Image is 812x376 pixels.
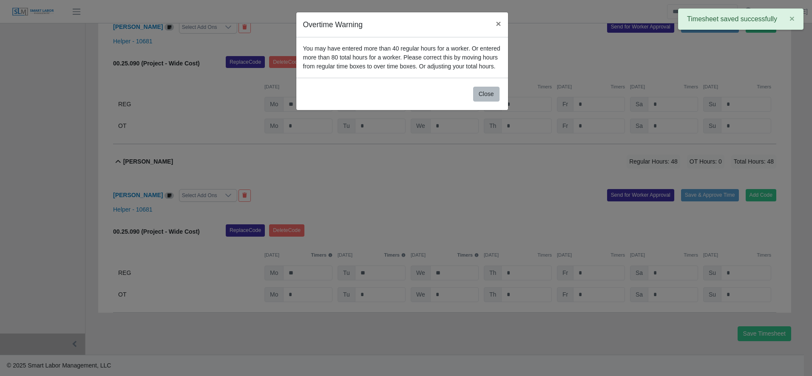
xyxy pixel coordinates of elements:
div: Timesheet saved successfully [678,8,803,30]
button: Close [489,12,508,35]
div: You may have entered more than 40 regular hours for a worker. Or entered more than 80 total hours... [296,37,508,78]
span: × [789,14,795,23]
h5: Overtime Warning [303,19,363,30]
button: Close [473,87,500,102]
span: × [496,19,501,28]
